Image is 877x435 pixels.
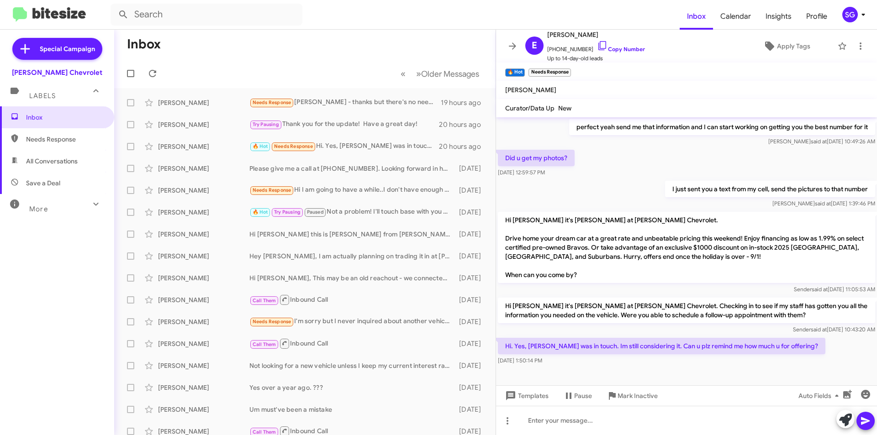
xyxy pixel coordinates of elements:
[249,141,439,152] div: Hi. Yes, [PERSON_NAME] was in touch. Im still considering it. Can u plz remind me how much u for ...
[532,38,537,53] span: E
[274,143,313,149] span: Needs Response
[558,104,571,112] span: New
[249,273,454,283] div: Hi [PERSON_NAME], This may be an old reachout - we connected in the fall of 2022 and purchased a ...
[249,252,454,261] div: Hey [PERSON_NAME], I am actually planning on trading it in at [PERSON_NAME] Nissan of Stanhope, g...
[158,295,249,304] div: [PERSON_NAME]
[454,230,488,239] div: [DATE]
[454,361,488,370] div: [DATE]
[29,205,48,213] span: More
[713,3,758,30] a: Calendar
[249,405,454,414] div: Um must've been a mistake
[528,68,571,77] small: Needs Response
[253,187,291,193] span: Needs Response
[811,138,827,145] span: said at
[26,178,60,188] span: Save a Deal
[498,150,575,166] p: Did u get my photos?
[253,429,276,435] span: Call Them
[274,209,301,215] span: Try Pausing
[158,317,249,326] div: [PERSON_NAME]
[12,38,102,60] a: Special Campaign
[158,142,249,151] div: [PERSON_NAME]
[249,338,454,349] div: Inbound Call
[454,317,488,326] div: [DATE]
[777,38,810,54] span: Apply Tags
[253,298,276,304] span: Call Them
[505,68,525,77] small: 🔥 Hot
[249,119,439,130] div: Thank you for the update! Have a great day!
[498,298,875,323] p: Hi [PERSON_NAME] it's [PERSON_NAME] at [PERSON_NAME] Chevrolet. Checking in to see if my staff ha...
[111,4,302,26] input: Search
[454,164,488,173] div: [DATE]
[307,209,324,215] span: Paused
[815,200,831,207] span: said at
[574,388,592,404] span: Pause
[811,326,827,333] span: said at
[29,92,56,100] span: Labels
[441,98,488,107] div: 19 hours ago
[249,361,454,370] div: Not looking for a new vehicle unless I keep my current interest rate.
[505,86,556,94] span: [PERSON_NAME]
[740,38,833,54] button: Apply Tags
[798,388,842,404] span: Auto Fields
[799,3,835,30] a: Profile
[454,273,488,283] div: [DATE]
[411,64,485,83] button: Next
[599,388,665,404] button: Mark Inactive
[547,40,645,54] span: [PHONE_NUMBER]
[26,113,104,122] span: Inbox
[758,3,799,30] a: Insights
[439,142,488,151] div: 20 hours ago
[249,316,454,327] div: I'm sorry but I never inquired about another vehicle I'm happy with the one that I have.
[791,388,850,404] button: Auto Fields
[569,119,875,135] p: perfect yeah send me that information and I can start working on getting you the best number for it
[395,64,411,83] button: Previous
[401,68,406,79] span: «
[158,339,249,348] div: [PERSON_NAME]
[454,208,488,217] div: [DATE]
[498,338,825,354] p: Hi. Yes, [PERSON_NAME] was in touch. Im still considering it. Can u plz remind me how much u for ...
[454,186,488,195] div: [DATE]
[158,164,249,173] div: [PERSON_NAME]
[503,388,549,404] span: Templates
[158,98,249,107] div: [PERSON_NAME]
[249,185,454,195] div: Hi I am going to have a while..I don't have enough equity in my Nissan Rogue..I have only had it ...
[249,230,454,239] div: Hi [PERSON_NAME] this is [PERSON_NAME] from [PERSON_NAME] in [GEOGRAPHIC_DATA], This is my cell n...
[127,37,161,52] h1: Inbox
[249,383,454,392] div: Yes over a year ago. ???
[26,135,104,144] span: Needs Response
[439,120,488,129] div: 20 hours ago
[40,44,95,53] span: Special Campaign
[812,286,828,293] span: said at
[454,252,488,261] div: [DATE]
[665,181,875,197] p: I just sent you a text from my cell, send the pictures to that number
[249,294,454,305] div: Inbound Call
[794,286,875,293] span: Sender [DATE] 11:05:53 AM
[505,104,555,112] span: Curator/Data Up
[249,97,441,108] div: [PERSON_NAME] - thanks but there's no need to text me like this.
[158,208,249,217] div: [PERSON_NAME]
[454,383,488,392] div: [DATE]
[158,273,249,283] div: [PERSON_NAME]
[793,326,875,333] span: Sender [DATE] 10:43:20 AM
[498,357,542,364] span: [DATE] 1:50:14 PM
[547,29,645,40] span: [PERSON_NAME]
[253,143,268,149] span: 🔥 Hot
[498,212,875,283] p: Hi [PERSON_NAME] it's [PERSON_NAME] at [PERSON_NAME] Chevrolet. Drive home your dream car at a gr...
[158,120,249,129] div: [PERSON_NAME]
[768,138,875,145] span: [PERSON_NAME] [DATE] 10:49:26 AM
[680,3,713,30] a: Inbox
[253,319,291,325] span: Needs Response
[26,157,78,166] span: All Conversations
[253,100,291,105] span: Needs Response
[547,54,645,63] span: Up to 14-day-old leads
[249,164,454,173] div: Please give me a call at [PHONE_NUMBER]. Looking forward in hearing from you.
[842,7,858,22] div: SG
[772,200,875,207] span: [PERSON_NAME] [DATE] 1:39:46 PM
[249,207,454,217] div: Not a problem! I'll touch base with you the 16th!
[158,186,249,195] div: [PERSON_NAME]
[496,388,556,404] button: Templates
[421,69,479,79] span: Older Messages
[158,405,249,414] div: [PERSON_NAME]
